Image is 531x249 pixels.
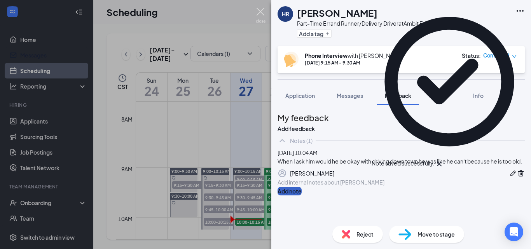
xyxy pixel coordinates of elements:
div: [DATE] 9:15 AM - 9:30 AM [305,59,403,66]
span: Messages [337,92,363,99]
button: Pen [509,169,517,178]
div: [PERSON_NAME] [290,169,334,178]
div: When I ask him would he be okay with driving down town he was like he can't because he is too old. [278,157,525,165]
svg: Cross [435,159,444,169]
button: PlusAdd a tag [297,30,332,38]
svg: Trash [517,169,525,177]
div: Part-Time Errand Runner/Delivery Driver at Ambit Express [297,19,440,27]
span: Application [285,92,315,99]
div: Open Intercom Messenger [505,223,523,241]
svg: CheckmarkCircle [372,4,527,159]
svg: Profile [278,169,287,178]
span: Reject [356,230,374,239]
h2: My feedback [278,111,525,124]
button: Add note [278,187,302,195]
div: Notes (1) [290,137,313,145]
b: Phone Interview [305,52,348,59]
span: Move to stage [417,230,455,239]
span: [DATE] 10:04 AM [278,149,318,156]
button: Trash [517,169,525,178]
h1: [PERSON_NAME] [297,6,377,19]
svg: Pen [509,169,517,177]
svg: ChevronUp [278,136,287,145]
div: Note saved successfully. [372,159,435,169]
svg: Plus [325,31,330,36]
div: with [PERSON_NAME] [305,52,403,59]
button: Add feedback [278,124,315,133]
div: HR [282,10,289,18]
